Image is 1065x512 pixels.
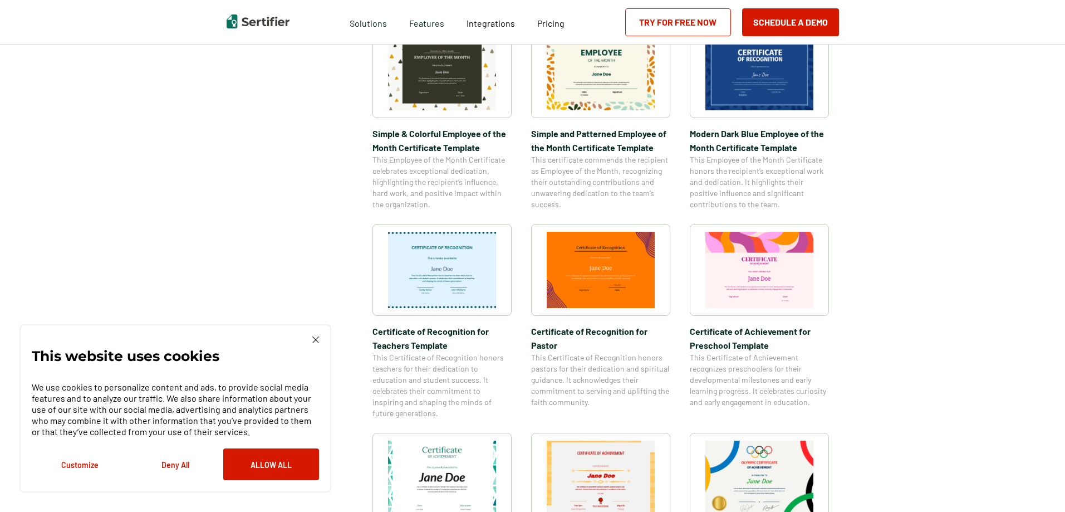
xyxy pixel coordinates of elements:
span: This certificate commends the recipient as Employee of the Month, recognizing their outstanding c... [531,154,670,210]
a: Certificate of Achievement for Preschool TemplateCertificate of Achievement for Preschool Templat... [690,224,829,419]
img: Certificate of Recognition for Teachers Template [388,232,496,308]
button: Schedule a Demo [742,8,839,36]
img: Certificate of Recognition for Pastor [547,232,655,308]
button: Customize [32,448,127,480]
a: Certificate of Recognition for Teachers TemplateCertificate of Recognition for Teachers TemplateT... [372,224,512,419]
span: Certificate of Recognition for Pastor [531,324,670,352]
button: Deny All [127,448,223,480]
button: Allow All [223,448,319,480]
span: Certificate of Achievement for Preschool Template [690,324,829,352]
iframe: Chat Widget [1009,459,1065,512]
span: This Employee of the Month Certificate honors the recipient’s exceptional work and dedication. It... [690,154,829,210]
span: Certificate of Recognition for Teachers Template [372,324,512,352]
a: Simple & Colorful Employee of the Month Certificate TemplateSimple & Colorful Employee of the Mon... [372,26,512,210]
img: Cookie Popup Close [312,337,319,343]
img: Modern Dark Blue Employee of the Month Certificate Template [705,34,813,110]
span: Simple and Patterned Employee of the Month Certificate Template [531,126,670,154]
p: We use cookies to personalize content and ads, to provide social media features and to analyze ou... [32,382,319,437]
span: Modern Dark Blue Employee of the Month Certificate Template [690,126,829,154]
a: Integrations [467,15,515,29]
a: Simple and Patterned Employee of the Month Certificate TemplateSimple and Patterned Employee of t... [531,26,670,210]
a: Pricing [537,15,565,29]
img: Sertifier | Digital Credentialing Platform [227,14,289,28]
span: This Certificate of Achievement recognizes preschoolers for their developmental milestones and ea... [690,352,829,408]
span: Integrations [467,18,515,28]
span: Simple & Colorful Employee of the Month Certificate Template [372,126,512,154]
span: This Employee of the Month Certificate celebrates exceptional dedication, highlighting the recipi... [372,154,512,210]
span: This Certificate of Recognition honors pastors for their dedication and spiritual guidance. It ac... [531,352,670,408]
a: Certificate of Recognition for PastorCertificate of Recognition for PastorThis Certificate of Rec... [531,224,670,419]
img: Simple & Colorful Employee of the Month Certificate Template [388,34,496,110]
img: Simple and Patterned Employee of the Month Certificate Template [547,34,655,110]
span: Features [409,15,444,29]
span: Pricing [537,18,565,28]
span: This Certificate of Recognition honors teachers for their dedication to education and student suc... [372,352,512,419]
img: Certificate of Achievement for Preschool Template [705,232,813,308]
a: Try for Free Now [625,8,731,36]
a: Modern Dark Blue Employee of the Month Certificate TemplateModern Dark Blue Employee of the Month... [690,26,829,210]
span: Solutions [350,15,387,29]
p: This website uses cookies [32,350,219,362]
